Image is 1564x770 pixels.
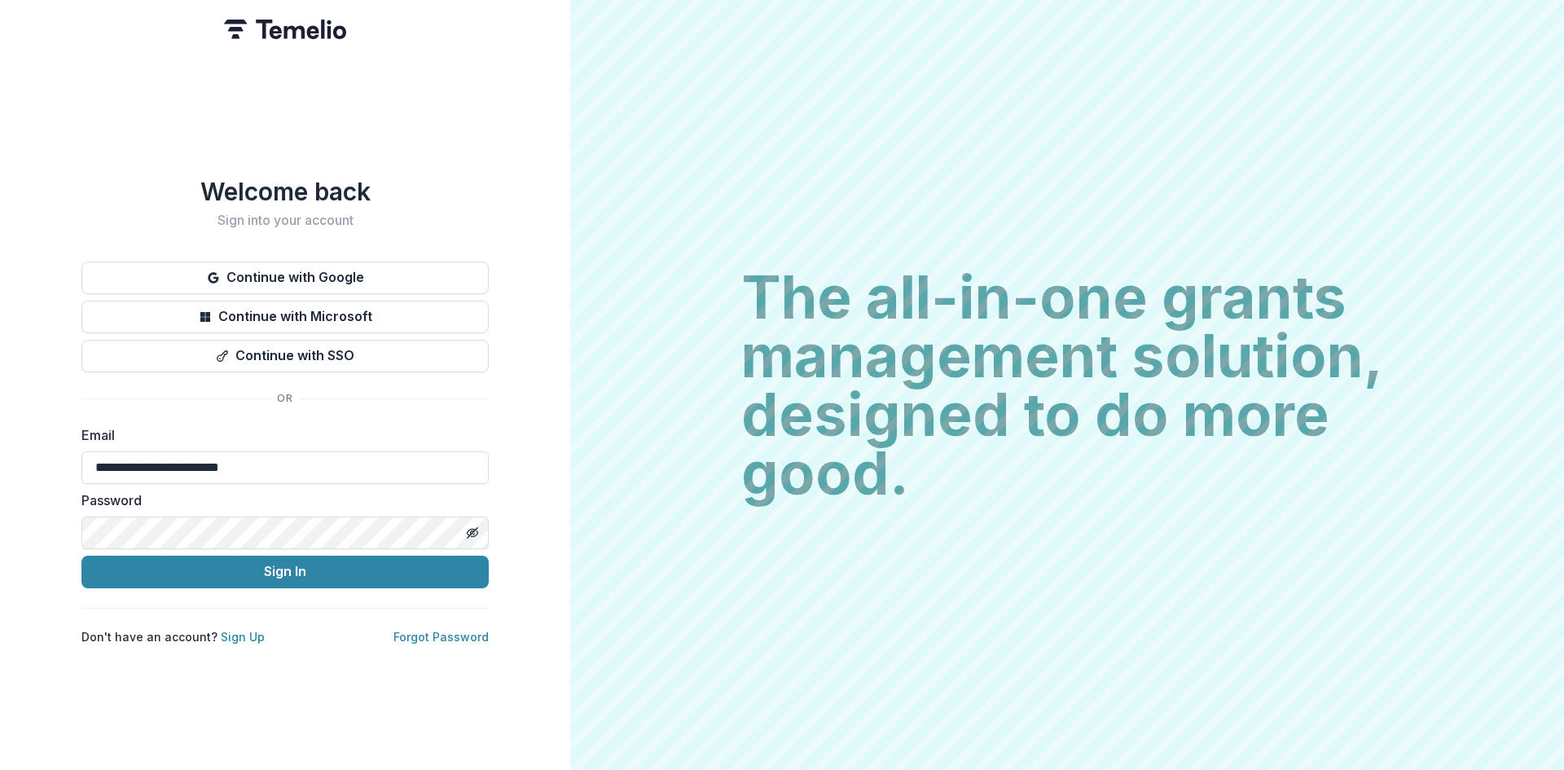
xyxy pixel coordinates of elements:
button: Toggle password visibility [459,520,485,546]
button: Continue with Google [81,262,489,294]
button: Continue with Microsoft [81,301,489,333]
a: Forgot Password [393,630,489,644]
p: Don't have an account? [81,628,265,645]
h1: Welcome back [81,177,489,206]
img: Temelio [224,20,346,39]
label: Password [81,491,479,510]
h2: Sign into your account [81,213,489,228]
a: Sign Up [221,630,265,644]
label: Email [81,425,479,445]
button: Sign In [81,556,489,588]
button: Continue with SSO [81,340,489,372]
